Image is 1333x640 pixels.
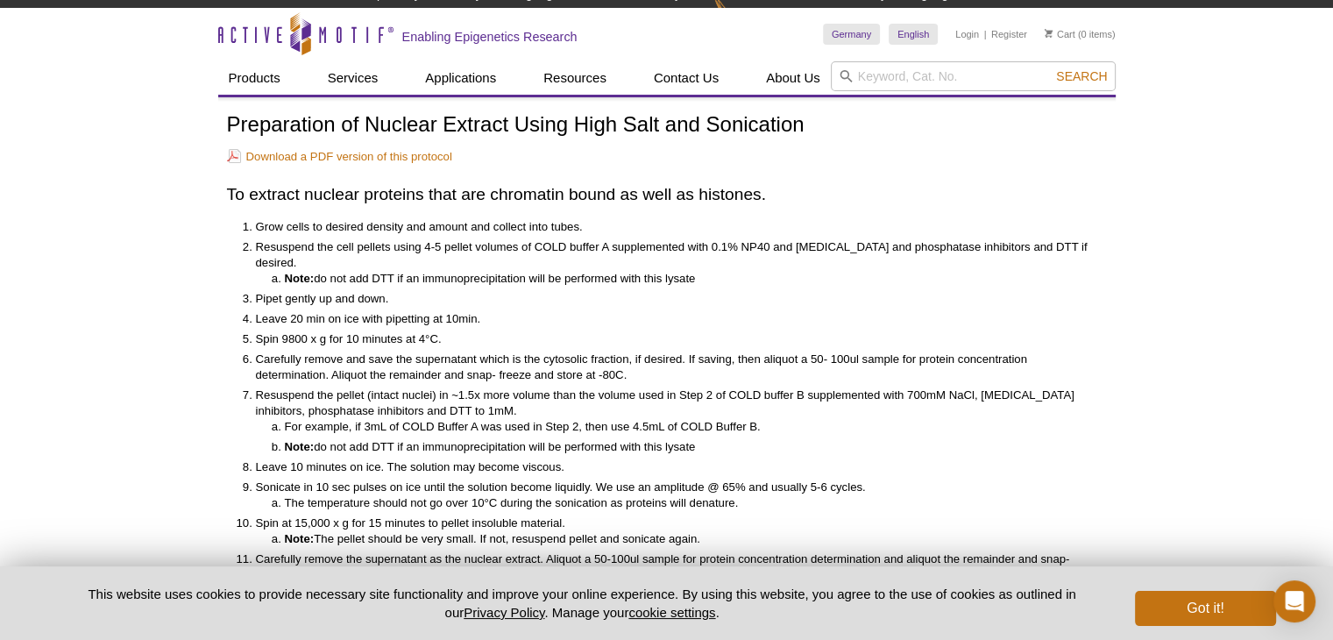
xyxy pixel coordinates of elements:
button: Search [1051,68,1112,84]
a: About Us [755,61,831,95]
h2: Enabling Epigenetics Research [402,29,578,45]
li: Carefully remove the supernatant as the nuclear extract. Aliquot a 50-100ul sample for protein co... [256,551,1089,583]
li: Spin at 15,000 x g for 15 minutes to pellet insoluble material. [256,516,1089,547]
a: Products [218,61,291,95]
a: Services [317,61,389,95]
li: Resuspend the pellet (intact nuclei) in ~1.5x more volume than the volume used in Step 2 of COLD ... [256,388,1089,455]
li: Sonicate in 10 sec pulses on ice until the solution become liquidly. We use an amplitude @ 65% an... [256,480,1089,511]
li: do not add DTT if an immunoprecipitation will be performed with this lysate [285,439,1089,455]
h2: To extract nuclear proteins that are chromatin bound as well as histones. [227,182,1107,206]
a: Download a PDF version of this protocol [227,148,452,165]
li: Leave 10 minutes on ice. The solution may become viscous. [256,459,1089,475]
li: (0 items) [1045,24,1116,45]
strong: Note: [285,440,315,453]
a: Applications [415,61,507,95]
a: Germany [823,24,880,45]
li: Resuspend the cell pellets using 4-5 pellet volumes of COLD buffer A supplemented with 0.1% NP40 ... [256,239,1089,287]
li: Carefully remove and save the supernatant which is the cytosolic fraction, if desired. If saving,... [256,352,1089,383]
li: The temperature should not go over 10°C during the sonication as proteins will denature. [285,495,1089,511]
li: do not add DTT if an immunoprecipitation will be performed with this lysate [285,271,1089,287]
button: Got it! [1135,591,1275,626]
button: cookie settings [628,605,715,620]
li: Spin 9800 x g for 10 minutes at 4°C. [256,331,1089,347]
a: Cart [1045,28,1075,40]
li: | [984,24,987,45]
a: English [889,24,938,45]
a: Register [991,28,1027,40]
img: Your Cart [1045,29,1053,38]
a: Privacy Policy [464,605,544,620]
li: Grow cells to desired density and amount and collect into tubes. [256,219,1089,235]
li: Leave 20 min on ice with pipetting at 10min. [256,311,1089,327]
a: Contact Us [643,61,729,95]
li: Pipet gently up and down. [256,291,1089,307]
a: Resources [533,61,617,95]
h1: Preparation of Nuclear Extract Using High Salt and Sonication [227,113,1107,139]
strong: Note: [285,532,315,545]
p: This website uses cookies to provide necessary site functionality and improve your online experie... [58,585,1107,622]
a: Login [955,28,979,40]
input: Keyword, Cat. No. [831,61,1116,91]
span: Search [1056,69,1107,83]
strong: Note: [285,272,315,285]
div: Open Intercom Messenger [1273,580,1315,622]
li: The pellet should be very small. If not, resuspend pellet and sonicate again. [285,531,1089,547]
li: For example, if 3mL of COLD Buffer A was used in Step 2, then use 4.5mL of COLD Buffer B. [285,419,1089,435]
